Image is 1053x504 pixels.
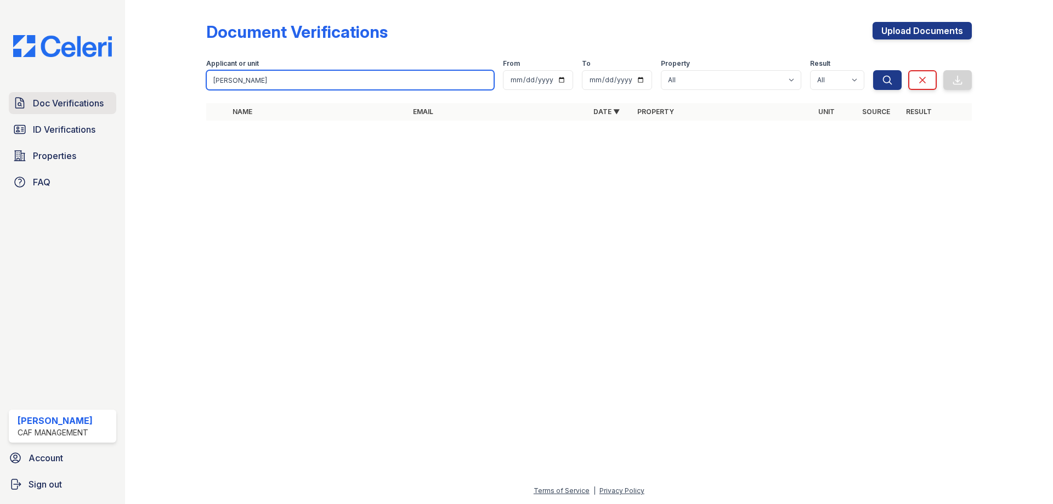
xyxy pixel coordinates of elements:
[9,118,116,140] a: ID Verifications
[33,149,76,162] span: Properties
[9,145,116,167] a: Properties
[503,59,520,68] label: From
[593,107,620,116] a: Date ▼
[582,59,591,68] label: To
[534,486,590,495] a: Terms of Service
[18,427,93,438] div: CAF Management
[233,107,252,116] a: Name
[4,473,121,495] a: Sign out
[206,70,494,90] input: Search by name, email, or unit number
[4,35,121,57] img: CE_Logo_Blue-a8612792a0a2168367f1c8372b55b34899dd931a85d93a1a3d3e32e68fde9ad4.png
[810,59,830,68] label: Result
[33,97,104,110] span: Doc Verifications
[29,451,63,465] span: Account
[206,22,388,42] div: Document Verifications
[33,175,50,189] span: FAQ
[818,107,835,116] a: Unit
[873,22,972,39] a: Upload Documents
[906,107,932,116] a: Result
[9,92,116,114] a: Doc Verifications
[9,171,116,193] a: FAQ
[206,59,259,68] label: Applicant or unit
[637,107,674,116] a: Property
[413,107,433,116] a: Email
[4,447,121,469] a: Account
[661,59,690,68] label: Property
[18,414,93,427] div: [PERSON_NAME]
[862,107,890,116] a: Source
[33,123,95,136] span: ID Verifications
[29,478,62,491] span: Sign out
[593,486,596,495] div: |
[599,486,644,495] a: Privacy Policy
